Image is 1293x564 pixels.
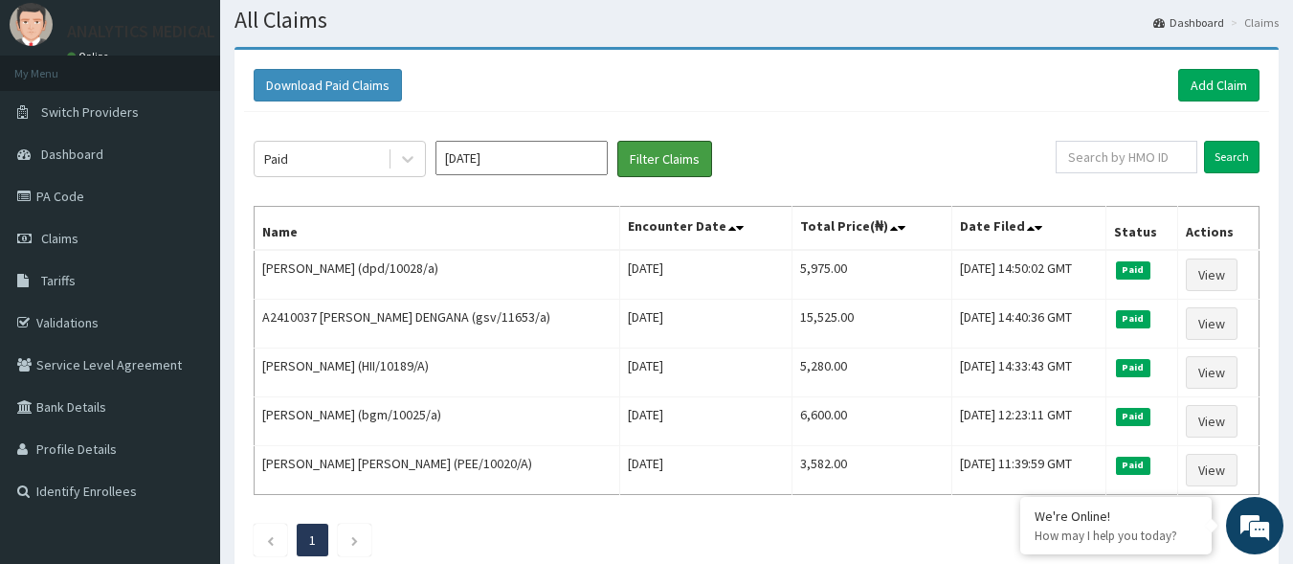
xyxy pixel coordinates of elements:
[67,50,113,63] a: Online
[41,230,78,247] span: Claims
[620,300,792,349] td: [DATE]
[435,141,608,175] input: Select Month and Year
[952,446,1106,495] td: [DATE] 11:39:59 GMT
[1106,207,1177,251] th: Status
[792,446,952,495] td: 3,582.00
[1116,310,1150,327] span: Paid
[41,146,103,163] span: Dashboard
[350,531,359,549] a: Next page
[792,250,952,300] td: 5,975.00
[1035,508,1197,525] div: We're Online!
[266,531,275,549] a: Previous page
[111,164,264,357] span: We're online!
[617,141,712,177] button: Filter Claims
[255,446,620,495] td: [PERSON_NAME] [PERSON_NAME] (PEE/10020/A)
[234,8,1279,33] h1: All Claims
[1035,528,1197,544] p: How may I help you today?
[1116,457,1150,474] span: Paid
[792,207,952,251] th: Total Price(₦)
[35,96,78,144] img: d_794563401_company_1708531726252_794563401
[1186,454,1237,486] a: View
[255,207,620,251] th: Name
[792,397,952,446] td: 6,600.00
[10,3,53,46] img: User Image
[1116,261,1150,279] span: Paid
[10,368,365,435] textarea: Type your message and hit 'Enter'
[1226,14,1279,31] li: Claims
[952,349,1106,397] td: [DATE] 14:33:43 GMT
[255,300,620,349] td: A2410037 [PERSON_NAME] DENGANA (gsv/11653/a)
[314,10,360,56] div: Minimize live chat window
[255,397,620,446] td: [PERSON_NAME] (bgm/10025/a)
[255,250,620,300] td: [PERSON_NAME] (dpd/10028/a)
[1178,69,1260,102] a: Add Claim
[309,531,316,549] a: Page 1 is your current page
[620,207,792,251] th: Encounter Date
[100,107,322,132] div: Chat with us now
[620,349,792,397] td: [DATE]
[1116,359,1150,376] span: Paid
[1186,356,1237,389] a: View
[620,250,792,300] td: [DATE]
[67,23,344,40] p: ANALYTICS MEDICAL DIAGNOSTIC LTD
[952,207,1106,251] th: Date Filed
[1186,259,1237,291] a: View
[41,272,76,289] span: Tariffs
[792,349,952,397] td: 5,280.00
[620,446,792,495] td: [DATE]
[1116,408,1150,425] span: Paid
[1056,141,1197,173] input: Search by HMO ID
[1204,141,1260,173] input: Search
[41,103,139,121] span: Switch Providers
[952,300,1106,349] td: [DATE] 14:40:36 GMT
[952,397,1106,446] td: [DATE] 12:23:11 GMT
[620,397,792,446] td: [DATE]
[792,300,952,349] td: 15,525.00
[254,69,402,102] button: Download Paid Claims
[1153,14,1224,31] a: Dashboard
[1186,307,1237,340] a: View
[264,149,288,169] div: Paid
[952,250,1106,300] td: [DATE] 14:50:02 GMT
[255,349,620,397] td: [PERSON_NAME] (HII/10189/A)
[1177,207,1259,251] th: Actions
[1186,405,1237,438] a: View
